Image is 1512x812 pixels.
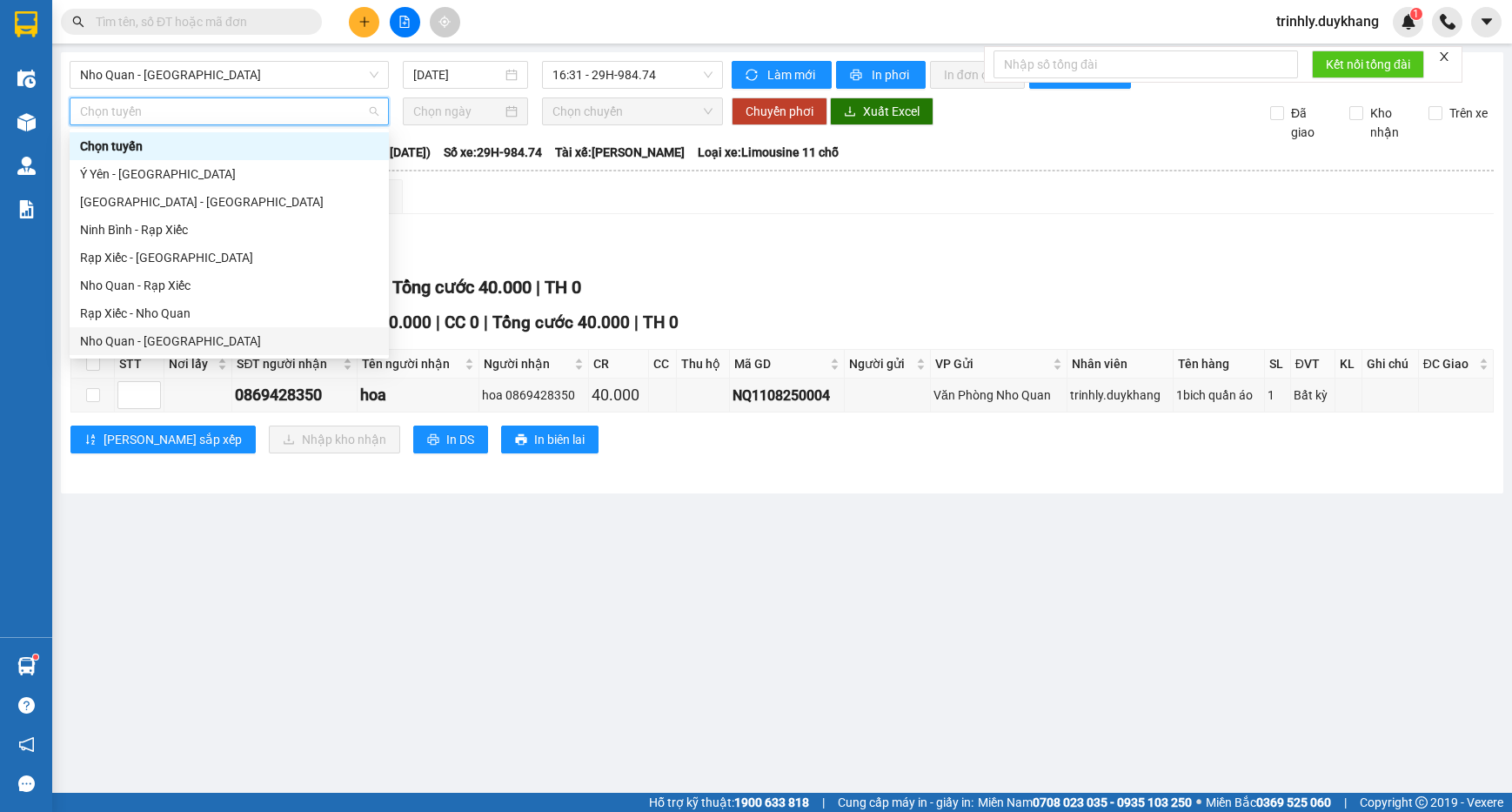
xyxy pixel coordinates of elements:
img: warehouse-icon [17,70,36,88]
span: Mã GD [734,354,826,373]
button: downloadNhập kho nhận [269,426,400,453]
span: Nho Quan - Hà Nội [80,62,378,88]
th: STT [115,350,164,379]
span: Miền Nam [978,793,1192,812]
th: Nhân viên [1067,350,1174,379]
span: file-add [398,16,411,28]
sup: 1 [1410,8,1422,20]
th: CR [589,350,648,379]
div: Ý Yên - [GEOGRAPHIC_DATA] [80,164,378,184]
button: printerIn phơi [836,61,926,89]
div: Ninh Bình - Rạp Xiếc [70,216,389,244]
div: 1 [1268,386,1288,405]
div: 0869428350 [235,383,354,407]
th: CC [649,350,677,379]
td: 0869428350 [232,379,358,413]
strong: 1900 633 818 [734,795,809,809]
span: Xuất Excel [863,102,920,121]
span: caret-down [1479,14,1495,30]
div: Rạp Xiếc - Nho Quan [70,299,389,327]
img: logo-vxr [15,11,37,37]
span: | [484,312,488,332]
div: hoa 0869428350 [482,386,585,405]
button: aim [430,7,460,37]
span: In phơi [872,65,912,84]
input: Tìm tên, số ĐT hoặc mã đơn [96,12,301,31]
span: ĐC Giao [1423,354,1475,373]
span: | [536,277,540,298]
div: Chọn tuyến [80,137,378,156]
strong: 0708 023 035 - 0935 103 250 [1033,795,1192,809]
span: notification [18,736,35,753]
span: TH 0 [643,312,679,332]
span: Đã giao [1284,104,1336,142]
span: search [72,16,84,28]
span: trinhly.duykhang [1262,10,1393,32]
button: printerIn biên lai [501,426,599,453]
span: aim [438,16,451,28]
span: | [1344,793,1347,812]
div: Nho Quan - Hà Nội [70,327,389,355]
span: In DS [446,430,474,449]
span: | [822,793,825,812]
div: Rạp Xiếc - Nho Quan [80,304,378,323]
strong: 0369 525 060 [1256,795,1331,809]
div: Nho Quan - Rạp Xiếc [80,276,378,295]
input: 11/08/2025 [413,65,502,84]
input: Nhập số tổng đài [994,50,1298,78]
span: Decrease Value [141,395,160,408]
div: Nho Quan - [GEOGRAPHIC_DATA] [80,332,378,351]
td: Văn Phòng Nho Quan [931,379,1067,413]
button: downloadXuất Excel [830,97,933,125]
span: question-circle [18,697,35,714]
button: syncLàm mới [732,61,832,89]
img: warehouse-icon [17,657,36,675]
div: Ý Yên - Hà Nội [70,160,389,188]
button: In đơn chọn [930,61,1025,89]
img: warehouse-icon [17,113,36,131]
span: In biên lai [534,430,585,449]
span: Loại xe: Limousine 11 chỗ [698,143,839,162]
div: 40.000 [592,383,645,407]
span: message [18,775,35,792]
img: solution-icon [17,200,36,218]
span: Miền Bắc [1206,793,1331,812]
div: 1bich quần áo [1176,386,1261,405]
th: Ghi chú [1362,350,1419,379]
div: Rạp Xiếc - Ninh Bình [70,244,389,272]
div: Ninh Bình - Rạp Xiếc [80,220,378,239]
span: Người gửi [849,354,913,373]
div: hoa [360,383,476,407]
div: Rạp Xiếc - [GEOGRAPHIC_DATA] [80,248,378,267]
button: file-add [390,7,420,37]
span: Cung cấp máy in - giấy in: [838,793,973,812]
th: KL [1335,350,1362,379]
button: caret-down [1471,7,1502,37]
span: copyright [1415,796,1428,809]
span: 1 [1413,8,1419,20]
span: Kho nhận [1363,104,1415,142]
span: [PERSON_NAME] sắp xếp [104,430,242,449]
span: printer [515,433,527,447]
span: Chọn tuyến [80,98,378,124]
th: Thu hộ [677,350,731,379]
span: TH 0 [545,277,581,298]
span: ⚪️ [1196,799,1201,806]
div: NQ1108250004 [733,385,840,406]
span: printer [427,433,439,447]
span: printer [850,69,865,83]
button: plus [349,7,379,37]
span: Trên xe [1442,104,1495,123]
span: Hỗ trợ kỹ thuật: [649,793,809,812]
button: sort-ascending[PERSON_NAME] sắp xếp [70,426,256,453]
span: Tên người nhận [362,354,461,373]
span: download [844,105,856,119]
span: Kết nối tổng đài [1326,55,1410,74]
td: hoa [358,379,479,413]
span: Nơi lấy [169,354,214,373]
span: down [146,397,157,407]
span: sync [746,69,760,83]
span: | [634,312,639,332]
span: VP Gửi [935,354,1049,373]
span: up [146,385,157,395]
